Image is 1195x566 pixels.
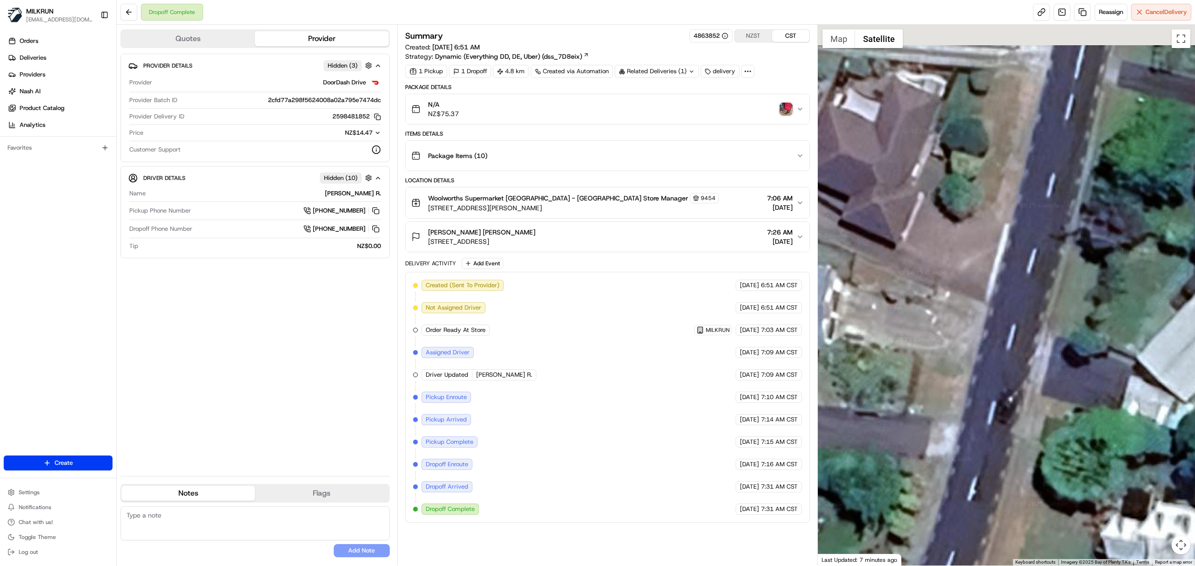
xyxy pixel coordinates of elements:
span: Pickup Enroute [426,393,467,401]
a: Orders [4,34,116,48]
span: 7:26 AM [767,228,793,237]
span: Assigned Driver [426,348,470,357]
span: [STREET_ADDRESS] [428,237,535,246]
a: Analytics [4,117,116,132]
button: Keyboard shortcuts [1015,559,1055,566]
span: Pickup Complete [426,438,473,446]
a: Terms (opens in new tab) [1136,559,1149,565]
span: NZ$75.37 [428,109,459,118]
a: Dynamic (Everything DD, DE, Uber) (dss_7D8eix) [435,52,589,61]
span: Deliveries [20,54,46,62]
span: [DATE] [740,348,759,357]
div: NZ$0.00 [142,242,381,250]
button: Provider [255,31,388,46]
button: Quotes [121,31,255,46]
div: Favorites [4,140,112,155]
a: Product Catalog [4,101,116,116]
a: [PHONE_NUMBER] [303,206,381,216]
button: Woolworths Supermarket [GEOGRAPHIC_DATA] - [GEOGRAPHIC_DATA] Store Manager9454[STREET_ADDRESS][PE... [406,187,809,218]
span: Create [55,459,73,467]
button: Toggle Theme [4,531,112,544]
button: Show street map [822,29,855,48]
span: Hidden ( 10 ) [324,174,358,182]
button: Flags [255,486,388,501]
span: Orders [20,37,38,45]
button: 2598481852 [332,112,381,121]
span: Package Items ( 10 ) [428,151,487,160]
span: [STREET_ADDRESS][PERSON_NAME] [428,203,719,213]
span: Notifications [19,504,51,511]
span: Created: [405,42,480,52]
span: Product Catalog [20,104,64,112]
span: Woolworths Supermarket [GEOGRAPHIC_DATA] - [GEOGRAPHIC_DATA] Store Manager [428,193,688,203]
a: Report a map error [1155,559,1192,565]
span: [DATE] [740,415,759,424]
span: Nash AI [20,87,41,96]
span: Provider Delivery ID [129,112,184,121]
span: Provider Batch ID [129,96,177,104]
a: Providers [4,67,116,82]
span: [DATE] [740,483,759,491]
a: Nash AI [4,84,116,99]
span: 7:10 AM CST [761,393,798,401]
div: Location Details [405,177,810,184]
span: Driver Updated [426,371,468,379]
span: [DATE] [740,460,759,469]
button: Settings [4,486,112,499]
span: MILKRUN [706,326,730,334]
span: [DATE] [740,438,759,446]
span: Provider [129,78,152,87]
img: photo_proof_of_delivery image [780,103,793,116]
span: 7:31 AM CST [761,505,798,513]
span: Dropoff Arrived [426,483,468,491]
button: Package Items (10) [406,141,809,171]
button: Notes [121,486,255,501]
span: 2cfd77a298f5624008a02a795e7474dc [268,96,381,104]
span: 6:51 AM CST [761,281,798,290]
span: [DATE] [740,281,759,290]
button: Create [4,456,112,470]
span: Chat with us! [19,518,53,526]
span: [DATE] [740,393,759,401]
span: [PHONE_NUMBER] [313,207,366,215]
div: delivery [701,65,739,78]
span: Created (Sent To Provider) [426,281,499,290]
button: Provider DetailsHidden (3) [128,58,382,73]
span: 6:51 AM CST [761,304,798,312]
span: Reassign [1099,8,1123,16]
button: Driver DetailsHidden (10) [128,170,382,186]
button: Show satellite imagery [855,29,903,48]
button: Map camera controls [1172,536,1190,554]
span: Order Ready At Store [426,326,485,334]
img: Google [820,553,851,566]
button: [EMAIL_ADDRESS][DOMAIN_NAME] [26,16,93,23]
span: [DATE] [740,505,759,513]
button: MILKRUN [26,7,54,16]
span: Imagery ©2025 Bay of Plenty TA's [1061,559,1131,565]
img: doordash_logo_v2.png [370,77,381,88]
span: DoorDash Drive [323,78,366,87]
button: Chat with us! [4,516,112,529]
div: Delivery Activity [405,260,456,267]
button: Hidden (10) [320,172,374,184]
span: Tip [129,242,138,250]
button: N/ANZ$75.37photo_proof_of_delivery image [406,94,809,124]
span: 7:15 AM CST [761,438,798,446]
span: Dropoff Complete [426,505,475,513]
span: [DATE] [767,237,793,246]
span: [PHONE_NUMBER] [313,225,366,233]
button: Notifications [4,501,112,514]
div: Created via Automation [531,65,613,78]
span: 7:14 AM CST [761,415,798,424]
button: Add Event [462,258,503,269]
span: Log out [19,548,38,556]
span: 9454 [701,194,716,202]
div: [PERSON_NAME] R. [149,189,381,198]
span: Price [129,129,143,137]
button: Log out [4,545,112,559]
button: Toggle fullscreen view [1172,29,1190,48]
span: Pickup Arrived [426,415,467,424]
